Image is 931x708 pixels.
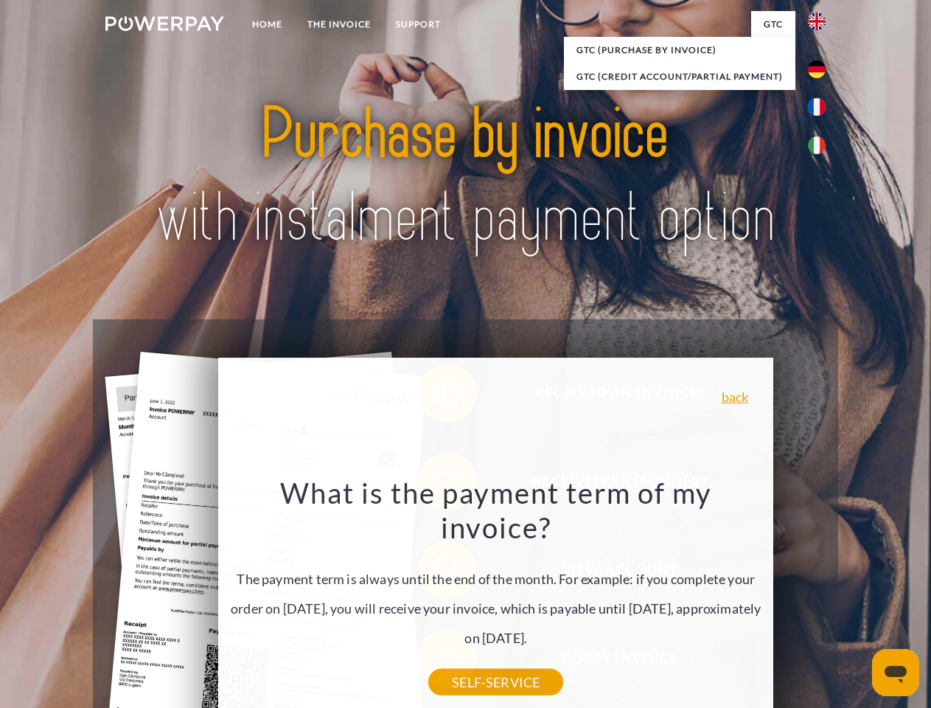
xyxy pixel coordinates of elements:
a: THE INVOICE [295,11,383,38]
a: Home [240,11,295,38]
a: GTC (Credit account/partial payment) [564,63,795,90]
a: back [722,390,749,403]
iframe: Button to launch messaging window [872,649,919,696]
img: de [808,60,826,78]
img: logo-powerpay-white.svg [105,16,224,31]
a: Support [383,11,453,38]
a: GTC (Purchase by invoice) [564,37,795,63]
img: fr [808,98,826,116]
img: it [808,136,826,154]
img: title-powerpay_en.svg [141,71,790,282]
div: The payment term is always until the end of the month. For example: if you complete your order on... [227,475,765,682]
a: SELF-SERVICE [428,669,563,695]
h3: What is the payment term of my invoice? [227,475,765,546]
img: en [808,13,826,30]
a: GTC [751,11,795,38]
